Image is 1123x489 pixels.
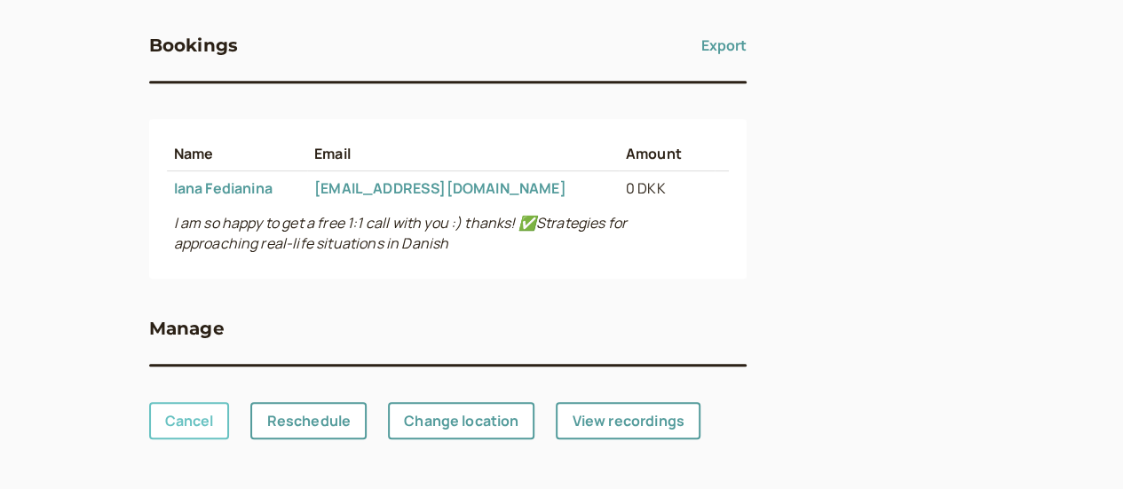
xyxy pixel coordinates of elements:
[149,314,225,343] h3: Manage
[174,213,628,253] i: I am so happy to get a free 1:1 call with you :) thanks! ✅Strategies for approaching real-life si...
[701,31,747,59] button: Export
[619,137,715,171] th: Amount
[167,137,308,171] th: Name
[1034,404,1123,489] iframe: Chat Widget
[149,402,230,439] a: Cancel
[388,402,534,439] a: Change location
[307,137,619,171] th: Email
[314,178,565,198] a: [EMAIL_ADDRESS][DOMAIN_NAME]
[619,171,715,206] td: 0 DKK
[174,178,273,198] a: Iana Fedianina
[556,402,700,439] a: View recordings
[250,402,367,439] a: Reschedule
[149,31,239,59] h3: Bookings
